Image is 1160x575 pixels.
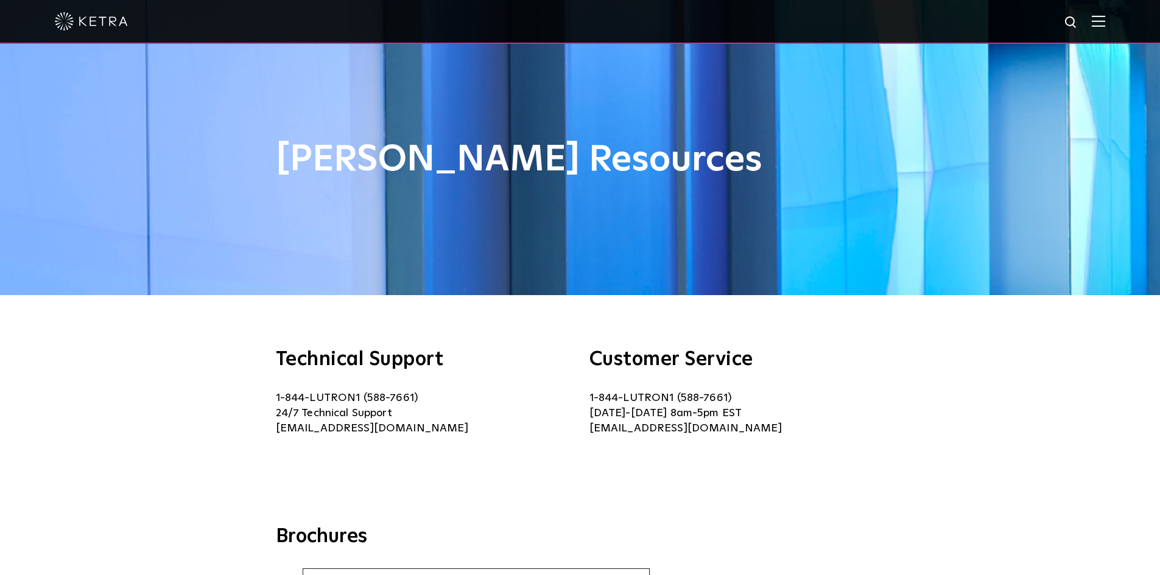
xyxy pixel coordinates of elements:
[276,524,885,550] h3: Brochures
[589,391,885,436] p: 1-844-LUTRON1 (588-7661) [DATE]-[DATE] 8am-5pm EST [EMAIL_ADDRESS][DOMAIN_NAME]
[589,350,885,369] h3: Customer Service
[55,12,128,30] img: ketra-logo-2019-white
[1092,15,1105,27] img: Hamburger%20Nav.svg
[276,391,571,436] p: 1-844-LUTRON1 (588-7661) 24/7 Technical Support
[276,140,885,180] h1: [PERSON_NAME] Resources
[276,350,571,369] h3: Technical Support
[276,423,468,434] a: [EMAIL_ADDRESS][DOMAIN_NAME]
[1064,15,1079,30] img: search icon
